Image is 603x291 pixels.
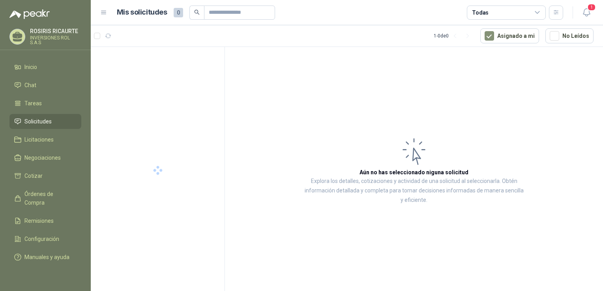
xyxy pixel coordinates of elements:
span: Solicitudes [24,117,52,126]
a: Tareas [9,96,81,111]
span: Chat [24,81,36,90]
h1: Mis solicitudes [117,7,167,18]
a: Manuales y ayuda [9,250,81,265]
a: Solicitudes [9,114,81,129]
span: Negociaciones [24,153,61,162]
span: Cotizar [24,172,43,180]
button: 1 [579,6,594,20]
span: Órdenes de Compra [24,190,74,207]
p: ROSIRIS RICAURTE [30,28,81,34]
a: Remisiones [9,213,81,228]
a: Licitaciones [9,132,81,147]
a: Cotizar [9,168,81,183]
span: 0 [174,8,183,17]
a: Negociaciones [9,150,81,165]
span: Licitaciones [24,135,54,144]
span: Inicio [24,63,37,71]
img: Logo peakr [9,9,50,19]
a: Configuración [9,231,81,246]
button: No Leídos [545,28,594,43]
span: Configuración [24,235,59,243]
span: Manuales y ayuda [24,253,69,261]
span: 1 [587,4,596,11]
a: Inicio [9,60,81,75]
p: Explora los detalles, cotizaciones y actividad de una solicitud al seleccionarla. Obtén informaci... [304,177,524,205]
p: INVERSIONES ROL S.A.S [30,35,81,45]
div: 1 - 0 de 0 [434,30,474,42]
a: Órdenes de Compra [9,187,81,210]
a: Chat [9,78,81,93]
h3: Aún no has seleccionado niguna solicitud [360,168,468,177]
span: Tareas [24,99,42,108]
span: Remisiones [24,216,54,225]
button: Asignado a mi [480,28,539,43]
div: Todas [472,8,489,17]
span: search [194,9,200,15]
